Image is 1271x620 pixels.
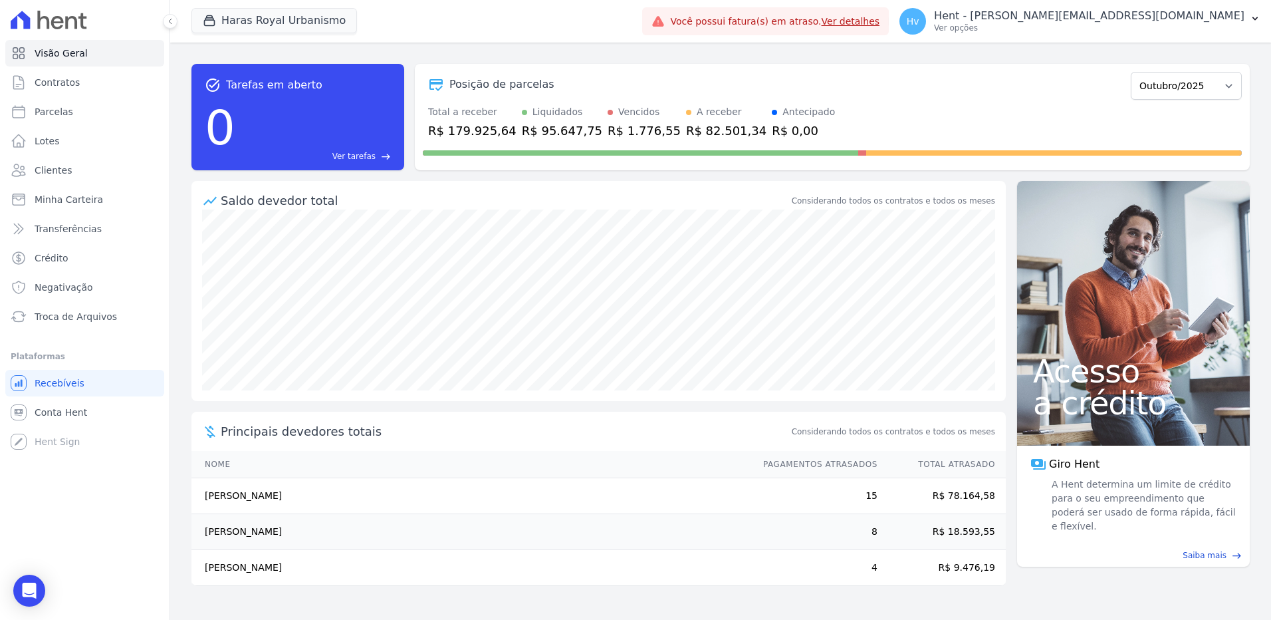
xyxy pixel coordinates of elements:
[35,134,60,148] span: Lotes
[934,9,1244,23] p: Hent - [PERSON_NAME][EMAIL_ADDRESS][DOMAIN_NAME]
[1232,551,1242,561] span: east
[35,76,80,89] span: Contratos
[782,105,835,119] div: Antecipado
[1049,456,1099,472] span: Giro Hent
[686,122,766,140] div: R$ 82.501,34
[5,303,164,330] a: Troca de Arquivos
[792,426,995,438] span: Considerando todos os contratos e todos os meses
[522,122,602,140] div: R$ 95.647,75
[35,377,84,390] span: Recebíveis
[1049,478,1236,534] span: A Hent determina um limite de crédito para o seu empreendimento que poderá ser usado de forma ráp...
[878,514,1006,550] td: R$ 18.593,55
[5,399,164,426] a: Conta Hent
[1033,355,1234,387] span: Acesso
[751,451,878,478] th: Pagamentos Atrasados
[226,77,322,93] span: Tarefas em aberto
[5,69,164,96] a: Contratos
[428,105,517,119] div: Total a receber
[889,3,1271,40] button: Hv Hent - [PERSON_NAME][EMAIL_ADDRESS][DOMAIN_NAME] Ver opções
[381,152,391,162] span: east
[822,16,880,27] a: Ver detalhes
[5,186,164,213] a: Minha Carteira
[5,370,164,396] a: Recebíveis
[907,17,919,26] span: Hv
[697,105,742,119] div: A receber
[13,575,45,607] div: Open Intercom Messenger
[11,349,159,365] div: Plataformas
[241,150,391,162] a: Ver tarefas east
[35,47,88,60] span: Visão Geral
[332,150,376,162] span: Ver tarefas
[1025,549,1242,561] a: Saiba mais east
[618,105,659,119] div: Vencidos
[670,15,879,29] span: Você possui fatura(s) em atraso.
[792,195,995,207] div: Considerando todos os contratos e todos os meses
[878,550,1006,586] td: R$ 9.476,19
[191,8,357,33] button: Haras Royal Urbanismo
[934,23,1244,33] p: Ver opções
[5,98,164,125] a: Parcelas
[1183,549,1226,561] span: Saiba mais
[772,122,835,140] div: R$ 0,00
[5,274,164,301] a: Negativação
[205,77,221,93] span: task_alt
[191,478,751,514] td: [PERSON_NAME]
[5,245,164,271] a: Crédito
[428,122,517,140] div: R$ 179.925,64
[35,193,103,206] span: Minha Carteira
[35,105,73,118] span: Parcelas
[878,478,1006,514] td: R$ 78.164,58
[221,192,789,210] div: Saldo devedor total
[191,550,751,586] td: [PERSON_NAME]
[5,157,164,184] a: Clientes
[205,93,235,162] div: 0
[35,310,117,323] span: Troca de Arquivos
[5,216,164,242] a: Transferências
[5,40,164,67] a: Visão Geral
[35,406,87,419] span: Conta Hent
[878,451,1006,478] th: Total Atrasado
[751,514,878,550] td: 8
[5,128,164,154] a: Lotes
[35,251,68,265] span: Crédito
[532,105,583,119] div: Liquidados
[751,550,878,586] td: 4
[191,514,751,550] td: [PERSON_NAME]
[608,122,681,140] div: R$ 1.776,55
[191,451,751,478] th: Nome
[35,281,93,294] span: Negativação
[35,164,72,177] span: Clientes
[751,478,878,514] td: 15
[1033,387,1234,419] span: a crédito
[449,77,554,92] div: Posição de parcelas
[221,422,789,440] span: Principais devedores totais
[35,222,102,235] span: Transferências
